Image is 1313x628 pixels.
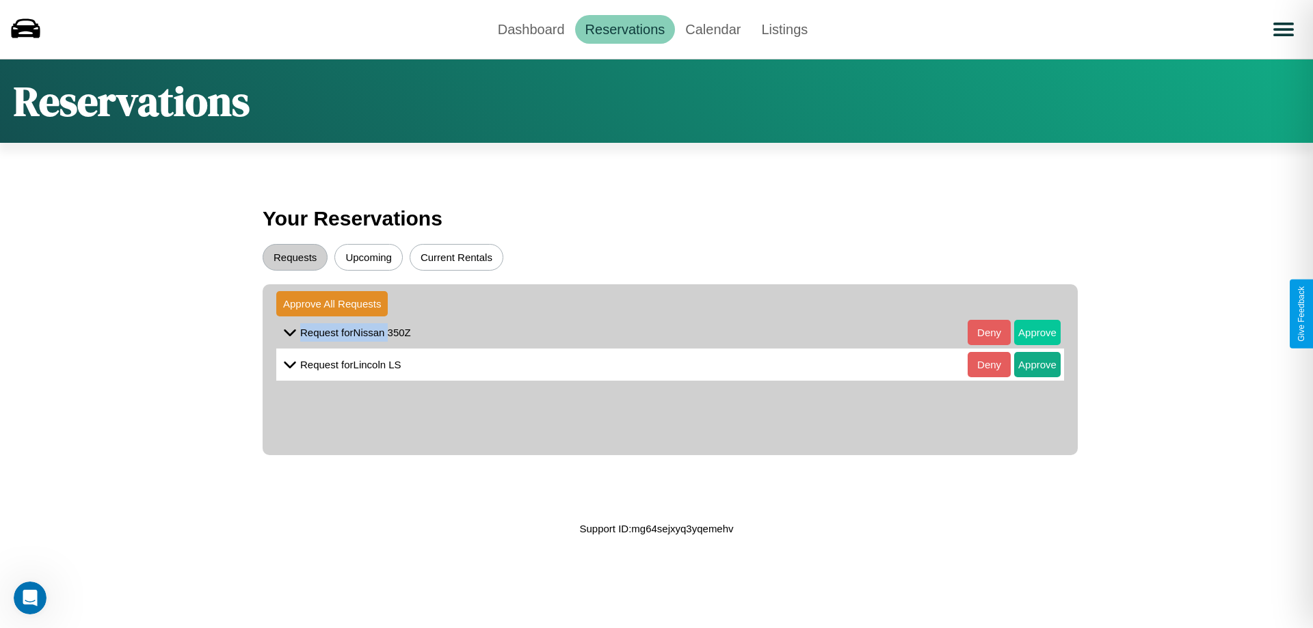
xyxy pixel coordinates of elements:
a: Listings [751,15,818,44]
h1: Reservations [14,73,250,129]
p: Support ID: mg64sejxyq3yqemehv [579,519,733,538]
a: Dashboard [488,15,575,44]
p: Request for Lincoln LS [300,355,401,374]
button: Approve [1014,352,1061,377]
a: Reservations [575,15,676,44]
h3: Your Reservations [263,200,1050,237]
button: Deny [968,352,1011,377]
a: Calendar [675,15,751,44]
button: Open menu [1264,10,1303,49]
button: Approve [1014,320,1061,345]
button: Deny [968,320,1011,345]
iframe: Intercom live chat [14,582,47,614]
button: Upcoming [334,244,403,271]
button: Approve All Requests [276,291,388,316]
button: Current Rentals [410,244,503,271]
div: Give Feedback [1297,286,1306,342]
button: Requests [263,244,328,271]
p: Request for Nissan 350Z [300,323,411,342]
